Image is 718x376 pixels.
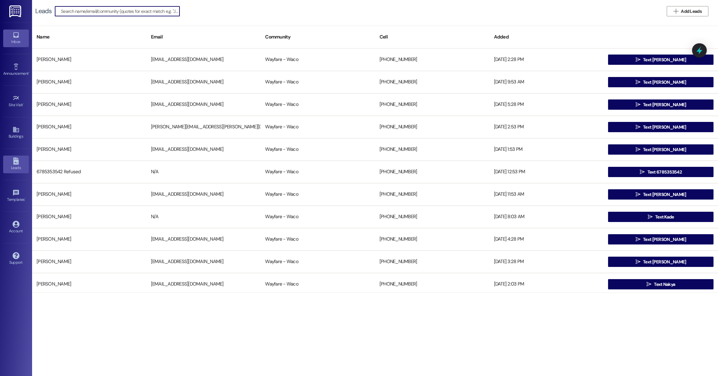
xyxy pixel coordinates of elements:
div: Community [261,29,375,45]
a: Templates • [3,187,29,205]
i:  [636,259,640,264]
button: Text [PERSON_NAME] [608,122,714,132]
div: N/A [146,166,261,178]
a: Account [3,219,29,236]
span: Text [PERSON_NAME] [643,146,686,153]
div: 6785353542 Refused [32,166,146,178]
button: Text [PERSON_NAME] [608,189,714,200]
span: • [29,70,29,75]
div: [EMAIL_ADDRESS][DOMAIN_NAME] [146,98,261,111]
span: Text Kade [655,214,674,220]
a: Inbox [3,30,29,47]
button: Text [PERSON_NAME] [608,55,714,65]
button: Text [PERSON_NAME] [608,234,714,244]
div: [DATE] 8:03 AM [489,210,604,223]
div: [EMAIL_ADDRESS][DOMAIN_NAME] [146,233,261,246]
div: [DATE] 1:53 PM [489,143,604,156]
div: [DATE] 2:53 PM [489,121,604,133]
div: [PHONE_NUMBER] [375,188,489,201]
div: [PERSON_NAME] [32,210,146,223]
div: [PHONE_NUMBER] [375,255,489,268]
div: [PHONE_NUMBER] [375,98,489,111]
button: Text [PERSON_NAME] [608,257,714,267]
div: [DATE] 9:53 AM [489,76,604,89]
div: [PERSON_NAME] [32,121,146,133]
input: Search name/email/community (quotes for exact match e.g. "John Smith") [61,7,180,16]
div: [PHONE_NUMBER] [375,233,489,246]
div: [PHONE_NUMBER] [375,143,489,156]
a: Site Visit • [3,93,29,110]
div: [PERSON_NAME][EMAIL_ADDRESS][PERSON_NAME][DOMAIN_NAME] [146,121,261,133]
button: Text Nakya [608,279,714,289]
div: [PHONE_NUMBER] [375,121,489,133]
div: [PHONE_NUMBER] [375,278,489,291]
div: [DATE] 12:53 PM [489,166,604,178]
span: • [23,102,24,106]
div: [PERSON_NAME] [32,143,146,156]
div: [PERSON_NAME] [32,278,146,291]
i:  [673,9,678,14]
span: Text 6785353542 [647,169,682,175]
button: Text [PERSON_NAME] [608,144,714,155]
button: Text 6785353542 [608,167,714,177]
a: Buildings [3,124,29,141]
span: Text [PERSON_NAME] [643,191,686,198]
span: Text [PERSON_NAME] [643,79,686,86]
div: [PERSON_NAME] [32,255,146,268]
div: [DATE] 4:28 PM [489,233,604,246]
div: Name [32,29,146,45]
span: Text [PERSON_NAME] [643,259,686,265]
div: [PERSON_NAME] [32,233,146,246]
div: [PERSON_NAME] [32,76,146,89]
span: Text [PERSON_NAME] [643,56,686,63]
div: [EMAIL_ADDRESS][DOMAIN_NAME] [146,143,261,156]
div: [EMAIL_ADDRESS][DOMAIN_NAME] [146,76,261,89]
span: Text [PERSON_NAME] [643,236,686,243]
button: Text Kade [608,212,714,222]
span: Text Nakya [654,281,675,288]
i:  [636,237,640,242]
div: Cell [375,29,489,45]
div: [PHONE_NUMBER] [375,210,489,223]
div: [DATE] 11:53 AM [489,188,604,201]
div: Wayfare - Waco [261,53,375,66]
div: [DATE] 5:28 PM [489,98,604,111]
button: Text [PERSON_NAME] [608,99,714,110]
i:  [648,214,653,219]
div: [DATE] 2:28 PM [489,53,604,66]
div: Email [146,29,261,45]
i:  [636,102,640,107]
span: Add Leads [681,8,702,15]
div: Wayfare - Waco [261,278,375,291]
img: ResiDesk Logo [9,5,22,17]
div: Leads [35,8,52,14]
div: Wayfare - Waco [261,255,375,268]
i:  [636,147,640,152]
div: Wayfare - Waco [261,98,375,111]
i:  [647,282,651,287]
div: [EMAIL_ADDRESS][DOMAIN_NAME] [146,278,261,291]
i:  [636,57,640,62]
div: Wayfare - Waco [261,233,375,246]
span: Text [PERSON_NAME] [643,124,686,131]
div: Wayfare - Waco [261,121,375,133]
div: [DATE] 2:03 PM [489,278,604,291]
div: [PHONE_NUMBER] [375,166,489,178]
span: Text [PERSON_NAME] [643,101,686,108]
div: Wayfare - Waco [261,76,375,89]
a: Support [3,250,29,268]
div: Wayfare - Waco [261,166,375,178]
div: [EMAIL_ADDRESS][DOMAIN_NAME] [146,188,261,201]
div: [EMAIL_ADDRESS][DOMAIN_NAME] [146,255,261,268]
div: [PHONE_NUMBER] [375,53,489,66]
button: Text [PERSON_NAME] [608,77,714,87]
div: N/A [146,210,261,223]
div: [PERSON_NAME] [32,188,146,201]
div: [DATE] 3:28 PM [489,255,604,268]
div: [PERSON_NAME] [32,98,146,111]
i:  [636,80,640,85]
div: [EMAIL_ADDRESS][DOMAIN_NAME] [146,53,261,66]
div: Wayfare - Waco [261,143,375,156]
div: [PHONE_NUMBER] [375,76,489,89]
div: Wayfare - Waco [261,188,375,201]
